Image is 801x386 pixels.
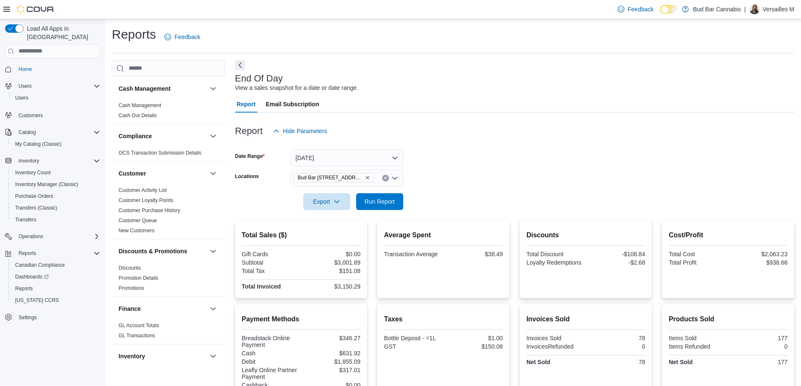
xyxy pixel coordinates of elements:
[119,169,146,178] h3: Customer
[12,179,100,189] span: Inventory Manager (Classic)
[235,126,263,136] h3: Report
[2,126,103,138] button: Catalog
[208,168,218,179] button: Customer
[112,320,225,344] div: Finance
[19,83,32,89] span: Users
[119,323,159,328] a: GL Account Totals
[12,295,100,305] span: Washington CCRS
[15,216,36,223] span: Transfers
[12,203,61,213] a: Transfers (Classic)
[12,168,100,178] span: Inventory Count
[303,259,360,266] div: $3,001.89
[112,148,225,161] div: Compliance
[12,191,57,201] a: Purchase Orders
[15,231,100,242] span: Operations
[12,260,100,270] span: Canadian Compliance
[763,4,794,14] p: Versailles M
[303,367,360,373] div: $317.01
[12,215,40,225] a: Transfers
[119,113,157,118] a: Cash Out Details
[19,250,36,257] span: Reports
[365,197,395,206] span: Run Report
[119,132,152,140] h3: Compliance
[5,60,100,345] nav: Complex example
[15,231,47,242] button: Operations
[119,150,201,156] a: OCS Transaction Submission Details
[12,139,65,149] a: My Catalog (Classic)
[15,248,40,258] button: Reports
[15,127,39,137] button: Catalog
[235,153,265,160] label: Date Range
[294,173,374,182] span: Bud Bar 14 ST NW
[119,265,141,271] span: Discounts
[112,263,225,297] div: Discounts & Promotions
[15,141,62,147] span: My Catalog (Classic)
[749,4,759,14] div: Versailles M
[15,81,100,91] span: Users
[587,259,645,266] div: -$2.68
[445,343,503,350] div: $150.08
[526,259,584,266] div: Loyalty Redemptions
[15,181,78,188] span: Inventory Manager (Classic)
[119,102,161,109] span: Cash Management
[235,60,245,70] button: Next
[119,84,171,93] h3: Cash Management
[587,335,645,341] div: 78
[119,352,206,360] button: Inventory
[669,259,726,266] div: Total Profit
[382,175,389,181] button: Clear input
[119,187,167,194] span: Customer Activity List
[2,247,103,259] button: Reports
[8,271,103,283] a: Dashboards
[17,5,55,13] img: Cova
[8,138,103,150] button: My Catalog (Classic)
[24,24,100,41] span: Load All Apps in [GEOGRAPHIC_DATA]
[15,110,100,120] span: Customers
[15,193,53,200] span: Purchase Orders
[587,359,645,365] div: 78
[526,230,645,240] h2: Discounts
[119,265,141,271] a: Discounts
[208,246,218,256] button: Discounts & Promotions
[119,197,173,203] a: Customer Loyalty Points
[15,156,100,166] span: Inventory
[660,5,678,14] input: Dark Mode
[744,4,746,14] p: |
[8,214,103,226] button: Transfers
[119,207,180,213] a: Customer Purchase History
[119,207,180,214] span: Customer Purchase History
[669,251,726,257] div: Total Cost
[2,63,103,75] button: Home
[669,230,788,240] h2: Cost/Profit
[669,359,693,365] strong: Net Sold
[669,343,726,350] div: Items Refunded
[8,167,103,179] button: Inventory Count
[669,314,788,324] h2: Products Sold
[12,284,100,294] span: Reports
[242,251,299,257] div: Gift Cards
[15,312,100,323] span: Settings
[12,93,32,103] a: Users
[15,95,28,101] span: Users
[242,314,361,324] h2: Payment Methods
[12,179,82,189] a: Inventory Manager (Classic)
[270,123,330,139] button: Hide Parameters
[19,112,43,119] span: Customers
[12,93,100,103] span: Users
[119,247,206,255] button: Discounts & Promotions
[15,81,35,91] button: Users
[119,169,206,178] button: Customer
[2,231,103,242] button: Operations
[308,193,345,210] span: Export
[112,26,156,43] h1: Reports
[242,283,281,290] strong: Total Invoiced
[391,175,398,181] button: Open list of options
[119,285,144,291] a: Promotions
[12,295,62,305] a: [US_STATE] CCRS
[119,332,155,339] span: GL Transactions
[2,80,103,92] button: Users
[15,297,59,304] span: [US_STATE] CCRS
[119,132,206,140] button: Compliance
[242,350,299,357] div: Cash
